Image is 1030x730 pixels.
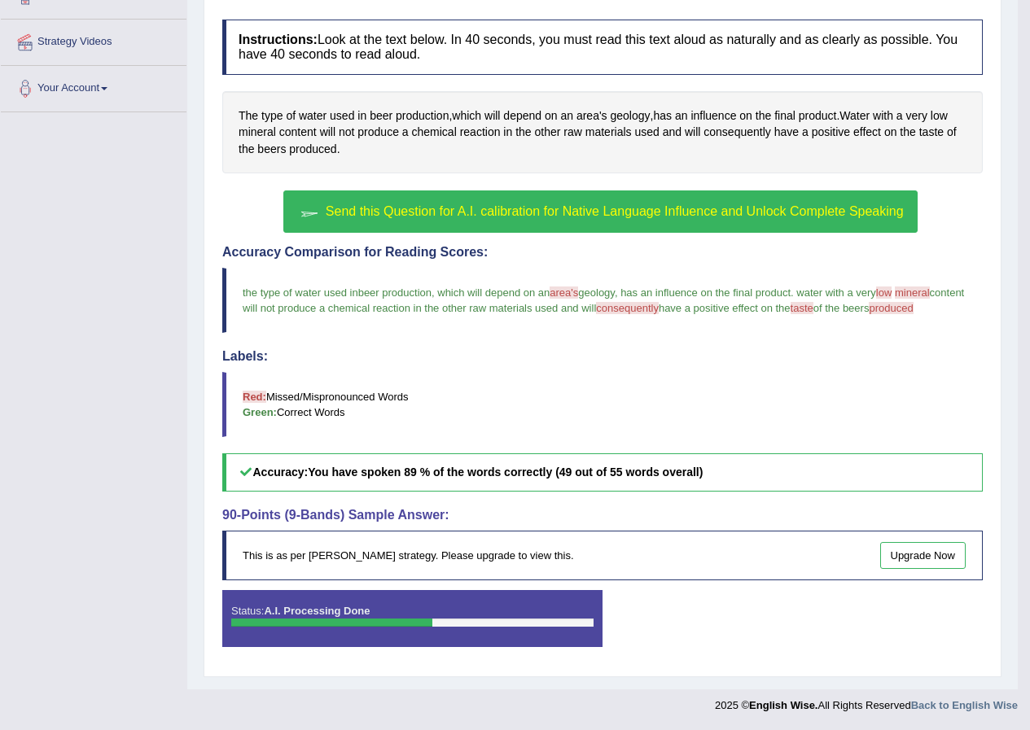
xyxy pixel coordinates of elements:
span: Click to see word definition [675,107,688,125]
span: Click to see word definition [289,141,336,158]
b: Red: [243,391,266,403]
div: This is as per [PERSON_NAME] strategy. Please upgrade to view this. [222,531,983,580]
span: which will depend on an [437,286,550,299]
span: Click to see word definition [357,124,399,141]
span: Click to see word definition [535,124,561,141]
span: Click to see word definition [653,107,672,125]
span: Click to see word definition [320,124,335,141]
span: Click to see word definition [503,107,541,125]
span: Send this Question for A.I. calibration for Native Language Influence and Unlock Complete Speaking [326,204,904,218]
span: Click to see word definition [906,107,927,125]
span: Click to see word definition [257,141,286,158]
span: Click to see word definition [545,107,558,125]
span: Click to see word definition [585,124,632,141]
span: , [615,286,618,299]
b: You have spoken 89 % of the words correctly (49 out of 55 words overall) [308,466,703,479]
h5: Accuracy: [222,453,983,492]
span: Click to see word definition [484,107,500,125]
span: Click to see word definition [339,124,354,141]
span: Click to see word definition [884,124,897,141]
span: , [432,286,435,299]
span: Click to see word definition [799,107,837,125]
span: Click to see word definition [703,124,771,141]
div: , , . . [222,91,983,174]
div: Status: [222,590,603,647]
span: of the beers [813,302,870,314]
span: Click to see word definition [802,124,809,141]
span: Click to see word definition [663,124,682,141]
span: Click to see word definition [330,107,354,125]
div: 2025 © All Rights Reserved [715,689,1018,713]
span: has an influence on the final product [620,286,791,299]
span: Click to see word definition [685,124,700,141]
span: Click to see word definition [947,124,957,141]
span: Click to see word definition [299,107,327,125]
span: Click to see word definition [774,124,799,141]
b: Green: [243,406,277,418]
h4: 90-Points (9-Bands) Sample Answer: [222,508,983,522]
span: Click to see word definition [460,124,501,141]
h4: Accuracy Comparison for Reading Scores: [222,245,983,260]
span: produced [869,302,913,314]
span: Click to see word definition [239,107,258,125]
span: Click to see word definition [402,124,409,141]
a: Strategy Videos [1,20,186,60]
span: taste [791,302,813,314]
span: Click to see word definition [239,141,254,158]
span: Click to see word definition [452,107,481,125]
span: water with a very [796,286,876,299]
a: Upgrade Now [880,542,966,569]
span: Click to see word definition [756,107,771,125]
span: geology [578,286,615,299]
blockquote: Missed/Mispronounced Words Correct Words [222,372,983,437]
span: Click to see word definition [286,107,296,125]
span: Click to see word definition [357,107,366,125]
span: Click to see word definition [515,124,531,141]
span: the type of water used in [243,286,358,299]
span: Click to see word definition [634,124,659,141]
span: Click to see word definition [774,107,796,125]
span: have a positive effect on the [659,302,791,314]
span: Click to see word definition [900,124,915,141]
h4: Labels: [222,349,983,364]
span: Click to see word definition [919,124,944,141]
span: Click to see word definition [690,107,736,125]
span: Click to see word definition [279,124,317,141]
span: Click to see word definition [563,124,582,141]
h4: Look at the text below. In 40 seconds, you must read this text aloud as naturally and as clearly ... [222,20,983,74]
span: Click to see word definition [261,107,283,125]
span: mineral [895,286,930,299]
span: beer production [358,286,432,299]
span: Click to see word definition [239,124,276,141]
a: Your Account [1,66,186,107]
span: Click to see word definition [873,107,893,125]
span: low [876,286,892,299]
b: Instructions: [239,33,318,46]
button: Send this Question for A.I. calibration for Native Language Influence and Unlock Complete Speaking [283,190,917,233]
span: Click to see word definition [896,107,903,125]
span: Click to see word definition [739,107,752,125]
span: Click to see word definition [396,107,449,125]
span: . [791,286,794,299]
span: area's [550,286,578,299]
a: Back to English Wise [911,699,1018,711]
strong: English Wise. [749,699,817,711]
span: Click to see word definition [931,107,948,125]
span: Click to see word definition [812,124,850,141]
span: Click to see word definition [839,107,870,125]
span: consequently [596,302,659,314]
span: Click to see word definition [853,124,881,141]
span: Click to see word definition [611,107,651,125]
span: Click to see word definition [370,107,392,125]
span: Click to see word definition [503,124,512,141]
span: Click to see word definition [412,124,457,141]
strong: A.I. Processing Done [264,605,370,617]
span: Click to see word definition [560,107,573,125]
span: Click to see word definition [576,107,607,125]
